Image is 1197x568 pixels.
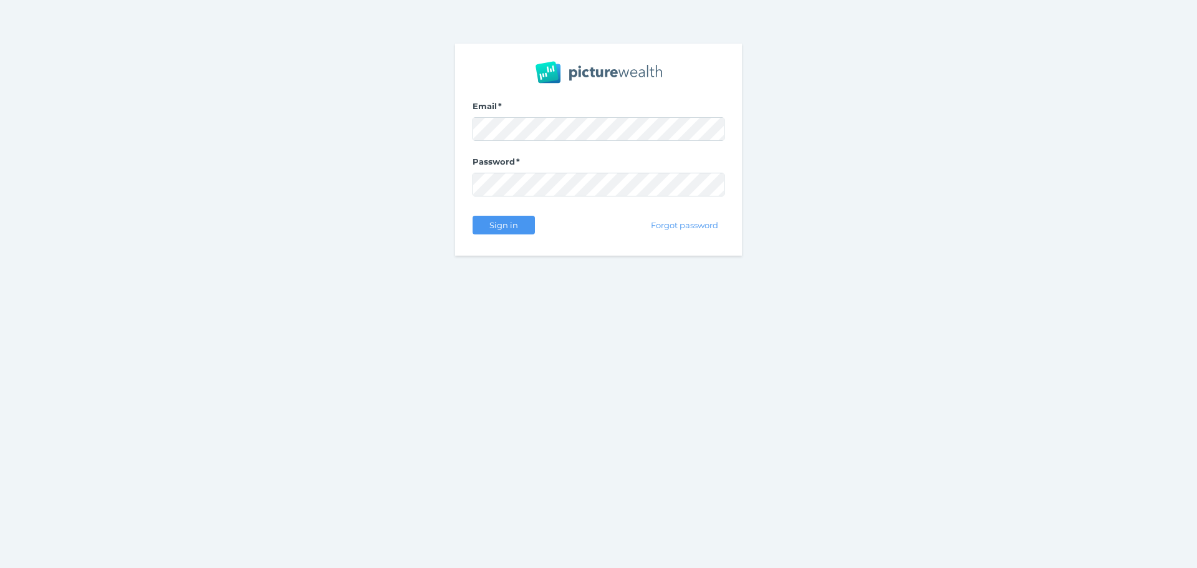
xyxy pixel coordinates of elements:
img: PW [536,61,662,84]
label: Password [473,156,724,173]
button: Sign in [473,216,535,234]
span: Sign in [484,220,523,230]
button: Forgot password [645,216,724,234]
label: Email [473,101,724,117]
span: Forgot password [646,220,724,230]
